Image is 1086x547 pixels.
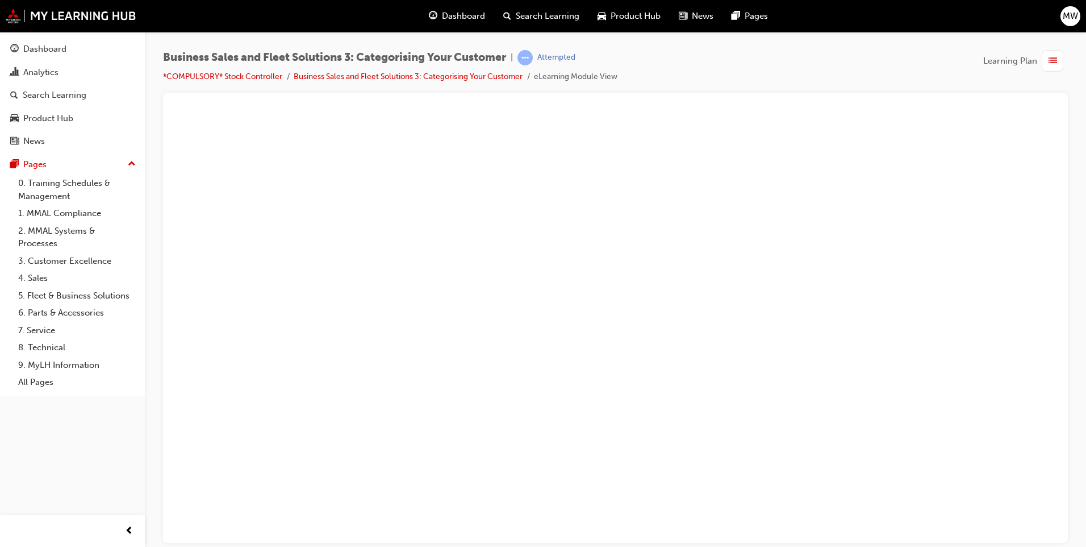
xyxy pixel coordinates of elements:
button: DashboardAnalyticsSearch LearningProduct HubNews [5,36,140,154]
span: learningRecordVerb_ATTEMPT-icon [517,50,533,65]
li: eLearning Module View [534,71,617,84]
span: Dashboard [442,10,485,23]
button: Pages [5,154,140,175]
span: Product Hub [611,10,661,23]
a: News [5,131,140,152]
span: list-icon [1049,54,1057,68]
a: 7. Service [14,322,140,339]
a: 9. MyLH Information [14,357,140,374]
a: Product Hub [5,108,140,129]
div: Dashboard [23,43,66,56]
div: Analytics [23,66,59,79]
a: news-iconNews [670,5,722,28]
span: news-icon [679,9,687,23]
button: Learning Plan [983,50,1068,72]
span: Learning Plan [983,55,1037,68]
span: Business Sales and Fleet Solutions 3: Categorising Your Customer [163,51,506,64]
span: News [692,10,713,23]
a: 5. Fleet & Business Solutions [14,287,140,305]
a: 0. Training Schedules & Management [14,175,140,205]
a: 8. Technical [14,339,140,357]
span: search-icon [10,90,18,101]
div: Attempted [537,52,575,63]
a: Dashboard [5,39,140,60]
a: All Pages [14,374,140,391]
span: guage-icon [429,9,437,23]
div: News [23,135,45,148]
a: guage-iconDashboard [420,5,494,28]
button: MW [1060,6,1080,26]
a: 4. Sales [14,270,140,287]
span: news-icon [10,136,19,147]
span: Search Learning [516,10,579,23]
span: guage-icon [10,44,19,55]
a: 6. Parts & Accessories [14,304,140,322]
a: 2. MMAL Systems & Processes [14,222,140,252]
a: pages-iconPages [722,5,777,28]
span: car-icon [10,114,19,124]
div: Product Hub [23,112,73,125]
div: Search Learning [23,89,86,102]
span: search-icon [503,9,511,23]
a: Analytics [5,62,140,83]
img: mmal [6,9,136,23]
span: | [511,51,513,64]
span: Pages [745,10,768,23]
a: 3. Customer Excellence [14,252,140,270]
span: up-icon [128,157,136,172]
span: pages-icon [732,9,740,23]
a: Business Sales and Fleet Solutions 3: Categorising Your Customer [294,72,523,81]
a: Search Learning [5,85,140,106]
a: search-iconSearch Learning [494,5,588,28]
div: Pages [23,158,47,171]
span: prev-icon [125,524,133,538]
span: MW [1063,10,1078,23]
a: 1. MMAL Compliance [14,205,140,222]
span: car-icon [598,9,606,23]
span: pages-icon [10,160,19,170]
a: car-iconProduct Hub [588,5,670,28]
a: *COMPULSORY* Stock Controller [163,72,282,81]
span: chart-icon [10,68,19,78]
